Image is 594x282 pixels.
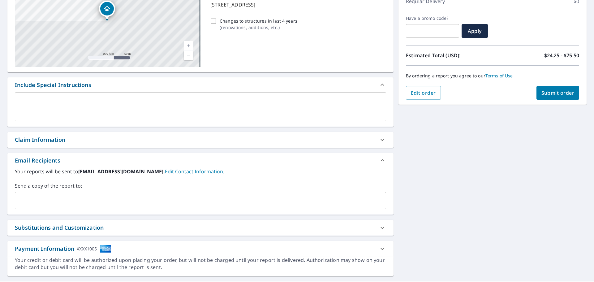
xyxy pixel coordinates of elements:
[406,73,579,79] p: By ordering a report you agree to our
[7,153,394,168] div: Email Recipients
[467,28,483,34] span: Apply
[220,24,297,31] p: ( renovations, additions, etc. )
[485,73,513,79] a: Terms of Use
[99,1,115,20] div: Dropped pin, building 1, Residential property, 6310 Deep Creek Dr Prospect, KY 40059
[7,132,394,148] div: Claim Information
[411,89,436,96] span: Edit order
[406,86,441,100] button: Edit order
[165,168,224,175] a: EditContactInfo
[15,168,386,175] label: Your reports will be sent to
[536,86,579,100] button: Submit order
[15,81,91,89] div: Include Special Instructions
[15,156,60,165] div: Email Recipients
[541,89,575,96] span: Submit order
[462,24,488,38] button: Apply
[15,223,104,232] div: Substitutions and Customization
[15,182,386,189] label: Send a copy of the report to:
[77,245,97,253] div: XXXX1005
[184,50,193,60] a: Current Level 17, Zoom Out
[7,220,394,236] div: Substitutions and Customization
[15,245,111,253] div: Payment Information
[15,257,386,271] div: Your credit or debit card will be authorized upon placing your order, but will not be charged unt...
[100,245,111,253] img: cardImage
[220,18,297,24] p: Changes to structures in last 4 years
[7,77,394,92] div: Include Special Instructions
[406,52,493,59] p: Estimated Total (USD):
[210,1,384,8] p: [STREET_ADDRESS]
[184,41,193,50] a: Current Level 17, Zoom In
[15,136,65,144] div: Claim Information
[78,168,165,175] b: [EMAIL_ADDRESS][DOMAIN_NAME].
[7,241,394,257] div: Payment InformationXXXX1005cardImage
[544,52,579,59] p: $24.25 - $75.50
[406,15,459,21] label: Have a promo code?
